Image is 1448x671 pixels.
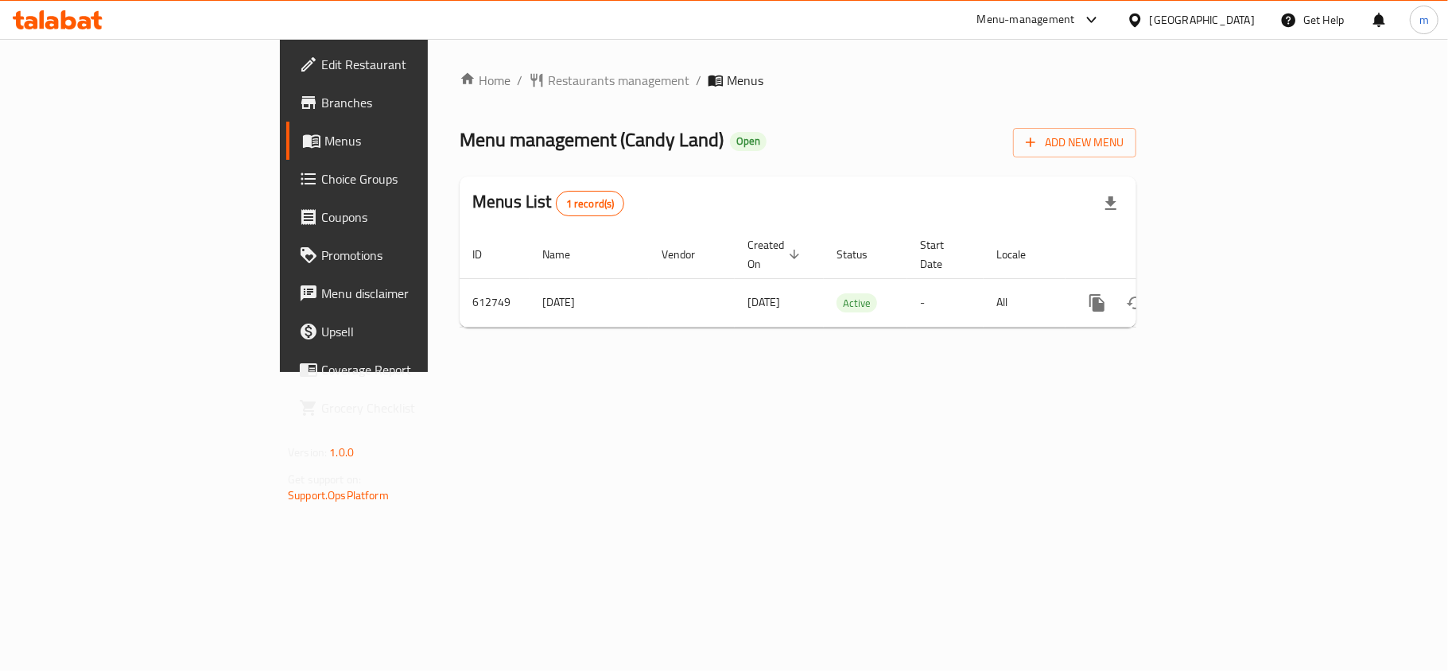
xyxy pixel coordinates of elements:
[662,245,716,264] span: Vendor
[288,469,361,490] span: Get support on:
[1066,231,1244,279] th: Actions
[324,131,509,150] span: Menus
[977,10,1075,29] div: Menu-management
[321,284,509,303] span: Menu disclaimer
[286,274,522,312] a: Menu disclaimer
[920,235,965,273] span: Start Date
[460,71,1136,90] nav: breadcrumb
[1026,133,1124,153] span: Add New Menu
[460,122,724,157] span: Menu management ( Candy Land )
[321,360,509,379] span: Coverage Report
[321,208,509,227] span: Coupons
[730,132,767,151] div: Open
[696,71,701,90] li: /
[286,312,522,351] a: Upsell
[548,71,689,90] span: Restaurants management
[286,45,522,83] a: Edit Restaurant
[472,190,624,216] h2: Menus List
[321,322,509,341] span: Upsell
[1419,11,1429,29] span: m
[321,55,509,74] span: Edit Restaurant
[329,442,354,463] span: 1.0.0
[460,231,1244,328] table: enhanced table
[557,196,624,211] span: 1 record(s)
[286,236,522,274] a: Promotions
[1092,184,1130,223] div: Export file
[907,278,984,327] td: -
[530,278,649,327] td: [DATE]
[984,278,1066,327] td: All
[1013,128,1136,157] button: Add New Menu
[286,160,522,198] a: Choice Groups
[286,83,522,122] a: Branches
[542,245,591,264] span: Name
[730,134,767,148] span: Open
[288,442,327,463] span: Version:
[321,169,509,188] span: Choice Groups
[321,246,509,265] span: Promotions
[837,294,877,312] span: Active
[472,245,503,264] span: ID
[747,235,805,273] span: Created On
[286,389,522,427] a: Grocery Checklist
[286,198,522,236] a: Coupons
[286,351,522,389] a: Coverage Report
[321,398,509,417] span: Grocery Checklist
[837,293,877,312] div: Active
[747,292,780,312] span: [DATE]
[286,122,522,160] a: Menus
[556,191,625,216] div: Total records count
[996,245,1046,264] span: Locale
[321,93,509,112] span: Branches
[1078,284,1116,322] button: more
[288,485,389,506] a: Support.OpsPlatform
[727,71,763,90] span: Menus
[1150,11,1255,29] div: [GEOGRAPHIC_DATA]
[837,245,888,264] span: Status
[529,71,689,90] a: Restaurants management
[1116,284,1155,322] button: Change Status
